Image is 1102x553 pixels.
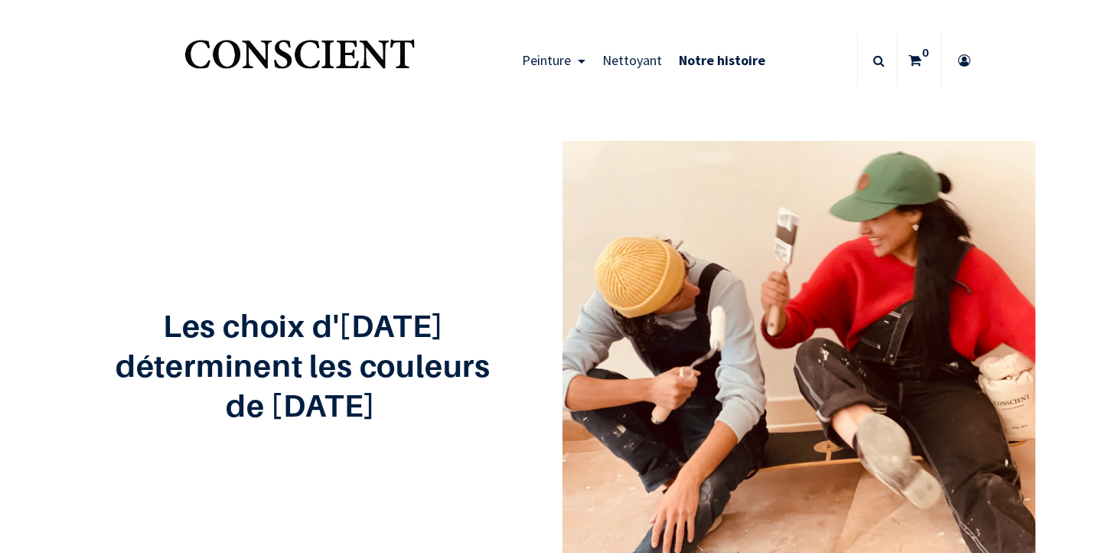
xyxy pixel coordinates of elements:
[67,388,540,422] h2: de [DATE]
[602,51,662,69] span: Nettoyant
[181,31,418,91] a: Logo of Conscient
[67,309,540,342] h2: Les choix d'[DATE]
[67,348,540,382] h2: déterminent les couleurs
[514,34,594,87] a: Peinture
[898,34,941,87] a: 0
[918,45,933,61] sup: 0
[181,31,418,91] img: Conscient
[522,51,571,69] span: Peinture
[679,51,765,69] span: Notre histoire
